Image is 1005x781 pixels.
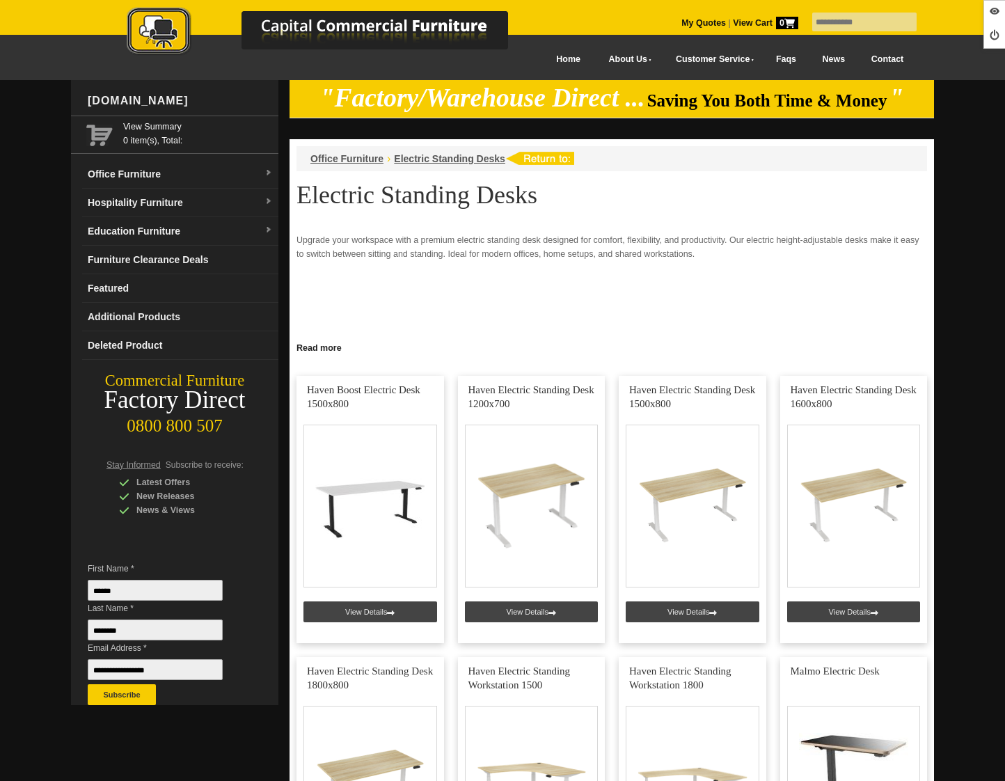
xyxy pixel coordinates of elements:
div: Commercial Furniture [71,371,278,390]
h1: Electric Standing Desks [296,182,927,208]
span: Last Name * [88,601,244,615]
img: dropdown [264,226,273,235]
div: New Releases [119,489,251,503]
span: Email Address * [88,641,244,655]
em: " [889,84,904,112]
a: Customer Service [660,44,763,75]
a: About Us [594,44,660,75]
a: Electric Standing Desks [394,153,505,164]
div: 0800 800 507 [71,409,278,436]
input: First Name * [88,580,223,601]
div: Latest Offers [119,475,251,489]
strong: View Cart [733,18,798,28]
button: Subscribe [88,684,156,705]
a: Hospitality Furnituredropdown [82,189,278,217]
img: dropdown [264,169,273,177]
a: Office Furnituredropdown [82,160,278,189]
span: 0 item(s), Total: [123,120,273,145]
p: Upgrade your workspace with a premium electric standing desk designed for comfort, flexibility, a... [296,233,927,261]
div: Factory Direct [71,390,278,410]
a: Office Furniture [310,153,383,164]
a: Featured [82,274,278,303]
li: › [387,152,390,166]
a: View Cart0 [731,18,798,28]
img: dropdown [264,198,273,206]
div: News & Views [119,503,251,517]
input: Email Address * [88,659,223,680]
a: Additional Products [82,303,278,331]
img: Capital Commercial Furniture Logo [88,7,576,58]
a: View Summary [123,120,273,134]
span: Stay Informed [106,460,161,470]
a: Capital Commercial Furniture Logo [88,7,576,62]
img: return to [505,152,574,165]
a: Education Furnituredropdown [82,217,278,246]
span: Saving You Both Time & Money [647,91,887,110]
a: Click to read more [290,338,934,355]
em: "Factory/Warehouse Direct ... [320,84,645,112]
a: My Quotes [681,18,726,28]
a: Deleted Product [82,331,278,360]
input: Last Name * [88,620,223,640]
a: News [809,44,858,75]
a: Faqs [763,44,809,75]
a: Furniture Clearance Deals [82,246,278,274]
a: Contact [858,44,917,75]
span: 0 [776,17,798,29]
div: [DOMAIN_NAME] [82,80,278,122]
span: First Name * [88,562,244,576]
span: Subscribe to receive: [166,460,244,470]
